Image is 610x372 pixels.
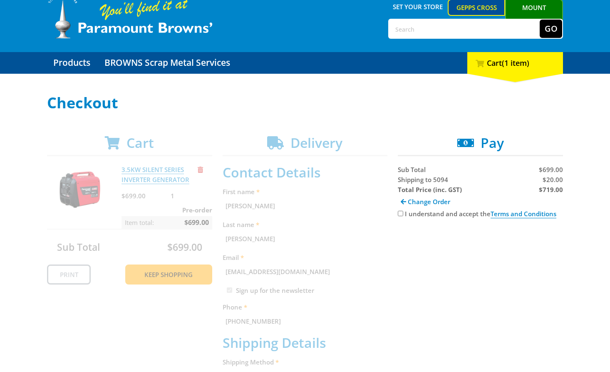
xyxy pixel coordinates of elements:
div: Cart [467,52,563,74]
span: Pay [481,134,504,152]
input: Search [389,20,540,38]
a: Go to the BROWNS Scrap Metal Services page [98,52,236,74]
button: Go [540,20,562,38]
span: $20.00 [543,175,563,184]
input: Please accept the terms and conditions. [398,211,403,216]
h1: Checkout [47,95,563,111]
a: Go to the Products page [47,52,97,74]
span: Change Order [408,197,450,206]
label: I understand and accept the [405,210,556,218]
a: Change Order [398,195,453,209]
span: $699.00 [539,165,563,174]
span: Shipping to 5094 [398,175,448,184]
strong: Total Price (inc. GST) [398,185,462,194]
strong: $719.00 [539,185,563,194]
a: Terms and Conditions [491,210,556,218]
span: (1 item) [502,58,529,68]
span: Sub Total [398,165,426,174]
